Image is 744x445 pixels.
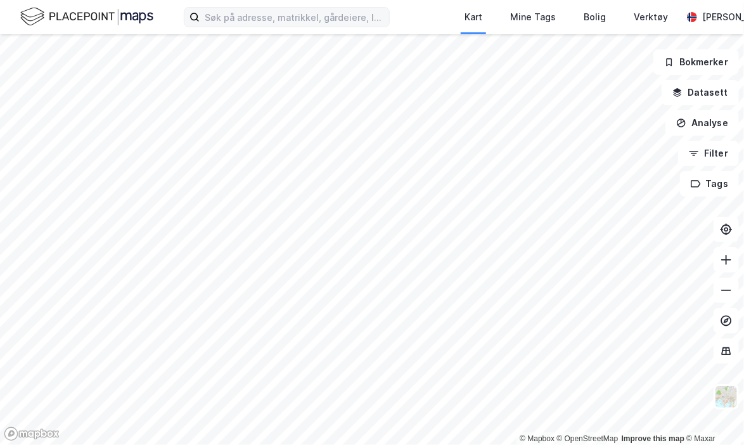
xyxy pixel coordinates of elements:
[681,384,744,445] iframe: Chat Widget
[200,8,389,27] input: Søk på adresse, matrikkel, gårdeiere, leietakere eller personer
[584,10,606,25] div: Bolig
[465,10,482,25] div: Kart
[20,6,153,28] img: logo.f888ab2527a4732fd821a326f86c7f29.svg
[510,10,556,25] div: Mine Tags
[634,10,668,25] div: Verktøy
